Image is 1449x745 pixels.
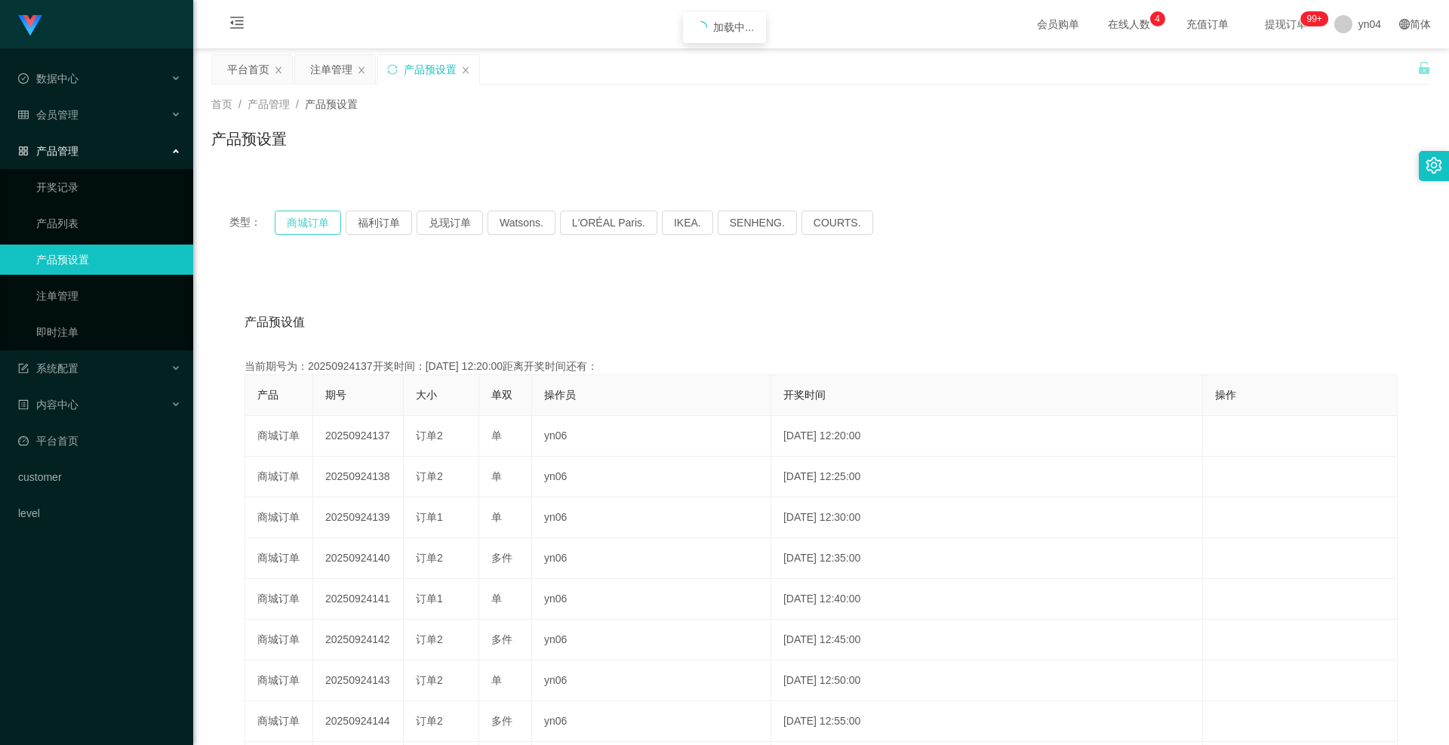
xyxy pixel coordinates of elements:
span: 期号 [325,389,346,401]
a: 注单管理 [36,281,181,311]
td: 20250924143 [313,660,404,701]
a: 图标: dashboard平台首页 [18,426,181,456]
span: / [296,98,299,110]
td: [DATE] 12:40:00 [771,579,1203,620]
span: 产品管理 [18,145,78,157]
span: 产品管理 [248,98,290,110]
td: 20250924142 [313,620,404,660]
span: 在线人数 [1100,19,1158,29]
i: 图标: unlock [1417,61,1431,75]
td: 商城订单 [245,538,313,579]
i: 图标: form [18,363,29,374]
p: 4 [1155,11,1160,26]
a: level [18,498,181,528]
td: yn06 [532,416,771,457]
i: 图标: close [357,66,366,75]
span: 订单2 [416,633,443,645]
i: 图标: menu-fold [211,1,263,49]
i: 图标: check-circle-o [18,73,29,84]
span: 订单2 [416,552,443,564]
div: 当前期号为：20250924137开奖时间：[DATE] 12:20:00距离开奖时间还有： [245,359,1398,374]
span: 单 [491,674,502,686]
span: 订单2 [416,715,443,727]
i: 图标: table [18,109,29,120]
span: 提现订单 [1257,19,1315,29]
sup: 4 [1150,11,1165,26]
span: 系统配置 [18,362,78,374]
span: 多件 [491,552,512,564]
span: 单双 [491,389,512,401]
button: COURTS. [801,211,873,235]
td: yn06 [532,620,771,660]
a: 产品预设置 [36,245,181,275]
span: 多件 [491,633,512,645]
td: 商城订单 [245,416,313,457]
td: 商城订单 [245,701,313,742]
span: 单 [491,593,502,605]
td: [DATE] 12:50:00 [771,660,1203,701]
button: Watsons. [488,211,555,235]
button: 商城订单 [275,211,341,235]
span: 订单1 [416,511,443,523]
td: [DATE] 12:25:00 [771,457,1203,497]
td: 20250924140 [313,538,404,579]
span: 单 [491,470,502,482]
td: 商城订单 [245,457,313,497]
a: 产品列表 [36,208,181,239]
sup: 322 [1300,11,1327,26]
span: 大小 [416,389,437,401]
i: 图标: sync [387,64,398,75]
button: L'ORÉAL Paris. [560,211,657,235]
a: customer [18,462,181,492]
h1: 产品预设置 [211,128,287,150]
span: 开奖时间 [783,389,826,401]
span: 操作员 [544,389,576,401]
td: 20250924141 [313,579,404,620]
span: 产品预设值 [245,313,305,331]
div: 注单管理 [310,55,352,84]
i: 图标: global [1399,19,1410,29]
button: 兑现订单 [417,211,483,235]
td: [DATE] 12:20:00 [771,416,1203,457]
td: 20250924138 [313,457,404,497]
td: [DATE] 12:55:00 [771,701,1203,742]
td: 20250924144 [313,701,404,742]
i: 图标: close [461,66,470,75]
a: 即时注单 [36,317,181,347]
span: 产品 [257,389,278,401]
a: 开奖记录 [36,172,181,202]
span: 单 [491,429,502,442]
i: 图标: profile [18,399,29,410]
img: logo.9652507e.png [18,15,42,36]
td: yn06 [532,497,771,538]
span: 加载中... [713,21,754,33]
span: 数据中心 [18,72,78,85]
span: 类型： [229,211,275,235]
td: [DATE] 12:45:00 [771,620,1203,660]
span: 订单2 [416,429,443,442]
td: yn06 [532,457,771,497]
i: 图标: setting [1426,157,1442,174]
td: 商城订单 [245,579,313,620]
span: 操作 [1215,389,1236,401]
td: 20250924139 [313,497,404,538]
button: IKEA. [662,211,713,235]
div: 产品预设置 [404,55,457,84]
td: [DATE] 12:35:00 [771,538,1203,579]
td: 商城订单 [245,660,313,701]
div: 平台首页 [227,55,269,84]
td: yn06 [532,660,771,701]
span: 会员管理 [18,109,78,121]
span: 多件 [491,715,512,727]
span: 首页 [211,98,232,110]
i: icon: loading [695,21,707,33]
span: 订单2 [416,674,443,686]
td: 20250924137 [313,416,404,457]
td: yn06 [532,579,771,620]
span: 内容中心 [18,399,78,411]
span: 订单1 [416,593,443,605]
i: 图标: close [274,66,283,75]
span: 产品预设置 [305,98,358,110]
i: 图标: appstore-o [18,146,29,156]
td: 商城订单 [245,497,313,538]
